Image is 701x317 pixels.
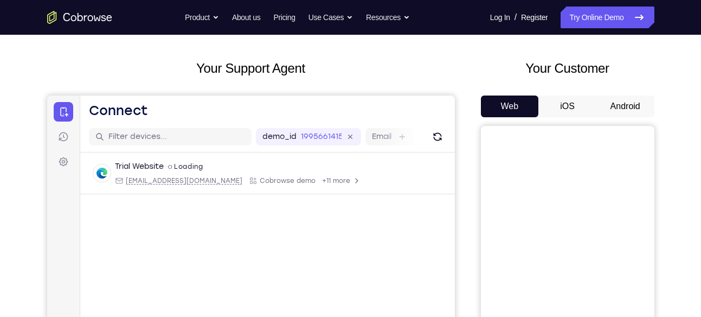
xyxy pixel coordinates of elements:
[538,96,596,117] button: iOS
[521,7,548,28] a: Register
[185,7,219,28] button: Product
[232,7,260,28] a: About us
[490,7,510,28] a: Log In
[47,59,455,78] h2: Your Support Agent
[481,96,539,117] button: Web
[308,7,353,28] button: Use Cases
[366,7,410,28] button: Resources
[481,59,654,78] h2: Your Customer
[596,96,654,117] button: Android
[561,7,654,28] a: Try Online Demo
[515,11,517,24] span: /
[47,11,112,24] a: Go to the home page
[273,7,295,28] a: Pricing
